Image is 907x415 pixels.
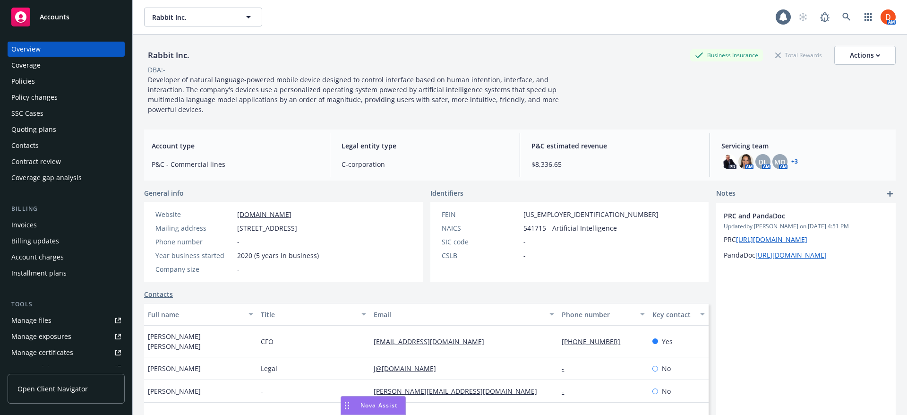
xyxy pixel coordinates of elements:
span: Accounts [40,13,69,21]
div: DBA: - [148,65,165,75]
a: SSC Cases [8,106,125,121]
span: Legal entity type [342,141,508,151]
span: No [662,363,671,373]
a: Manage exposures [8,329,125,344]
button: Nova Assist [341,396,406,415]
a: Invoices [8,217,125,233]
span: - [523,251,526,260]
p: PRC [724,234,888,244]
button: Phone number [558,303,648,326]
div: Manage certificates [11,345,73,360]
a: Coverage [8,58,125,73]
div: Drag to move [341,397,353,415]
div: Business Insurance [690,49,763,61]
div: NAICS [442,223,520,233]
span: Identifiers [430,188,463,198]
span: C-corporation [342,159,508,169]
div: Contacts [11,138,39,153]
div: Manage exposures [11,329,71,344]
a: Search [837,8,856,26]
img: photo [738,154,753,169]
div: Coverage gap analysis [11,170,82,185]
div: Account charges [11,250,64,265]
span: Servicing team [721,141,888,151]
span: Account type [152,141,318,151]
div: Policy changes [11,90,58,105]
span: Developer of natural language-powered mobile device designed to control interface based on human ... [148,75,561,114]
a: Installment plans [8,266,125,281]
a: Account charges [8,250,125,265]
p: PandaDoc [724,250,888,260]
div: CSLB [442,251,520,260]
span: - [523,237,526,247]
div: Coverage [11,58,41,73]
div: Website [155,209,233,219]
div: Invoices [11,217,37,233]
button: Full name [144,303,257,326]
a: Accounts [8,4,125,30]
button: Key contact [649,303,709,326]
span: Yes [662,337,673,346]
div: FEIN [442,209,520,219]
a: +3 [791,159,798,164]
div: Overview [11,42,41,57]
a: Contract review [8,154,125,169]
a: Quoting plans [8,122,125,137]
div: Title [261,310,356,320]
span: DL [759,157,767,167]
span: CFO [261,337,274,346]
a: Contacts [8,138,125,153]
div: Billing [8,204,125,214]
div: Email [374,310,544,320]
a: - [562,364,572,373]
div: Full name [148,310,243,320]
span: 2020 (5 years in business) [237,251,319,260]
span: Open Client Navigator [17,384,88,394]
span: - [261,386,263,396]
div: PRC and PandaDocUpdatedby [PERSON_NAME] on [DATE] 4:51 PMPRC[URL][DOMAIN_NAME]PandaDoc[URL][DOMAI... [716,203,896,268]
span: Nova Assist [360,401,398,409]
span: Notes [716,188,736,199]
a: Switch app [859,8,878,26]
a: j@[DOMAIN_NAME] [374,364,444,373]
span: - [237,237,240,247]
div: Policies [11,74,35,89]
span: [PERSON_NAME] [148,363,201,373]
a: Start snowing [794,8,813,26]
a: Overview [8,42,125,57]
button: Rabbit Inc. [144,8,262,26]
div: Contract review [11,154,61,169]
img: photo [721,154,736,169]
span: No [662,386,671,396]
a: [PHONE_NUMBER] [562,337,628,346]
div: Manage claims [11,361,59,376]
a: Report a Bug [815,8,834,26]
span: PRC and PandaDoc [724,211,864,221]
img: photo [881,9,896,25]
a: Coverage gap analysis [8,170,125,185]
div: SSC Cases [11,106,43,121]
span: 541715 - Artificial Intelligence [523,223,617,233]
span: Rabbit Inc. [152,12,234,22]
span: P&C - Commercial lines [152,159,318,169]
button: Title [257,303,370,326]
span: Updated by [PERSON_NAME] on [DATE] 4:51 PM [724,222,888,231]
a: - [562,387,572,396]
span: Legal [261,363,277,373]
div: Key contact [652,310,694,320]
a: Policies [8,74,125,89]
span: $8,336.65 [531,159,698,169]
div: Phone number [155,237,233,247]
a: add [884,188,896,199]
a: [EMAIL_ADDRESS][DOMAIN_NAME] [374,337,492,346]
div: Mailing address [155,223,233,233]
div: Phone number [562,310,634,320]
span: - [237,264,240,274]
a: Manage files [8,313,125,328]
span: P&C estimated revenue [531,141,698,151]
button: Actions [834,46,896,65]
a: Policy changes [8,90,125,105]
a: [URL][DOMAIN_NAME] [736,235,807,244]
div: Tools [8,300,125,309]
